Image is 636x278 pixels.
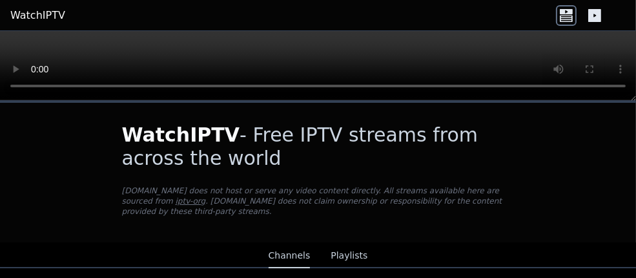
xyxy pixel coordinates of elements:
[122,123,515,170] h1: - Free IPTV streams from across the world
[269,244,311,268] button: Channels
[176,197,206,206] a: iptv-org
[331,244,367,268] button: Playlists
[10,8,65,23] a: WatchIPTV
[122,123,240,146] span: WatchIPTV
[122,186,515,217] p: [DOMAIN_NAME] does not host or serve any video content directly. All streams available here are s...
